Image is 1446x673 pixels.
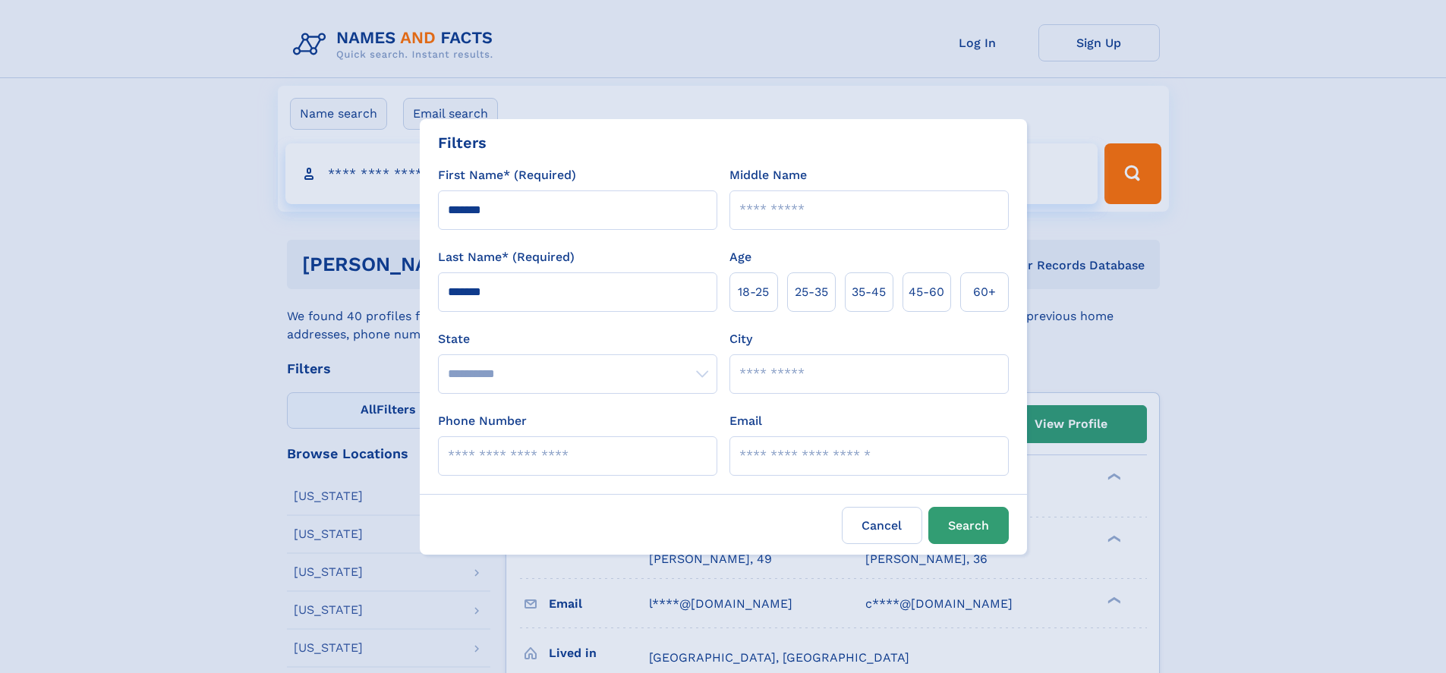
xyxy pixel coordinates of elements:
[909,283,944,301] span: 45‑60
[852,283,886,301] span: 35‑45
[438,412,527,430] label: Phone Number
[438,330,717,348] label: State
[973,283,996,301] span: 60+
[729,166,807,184] label: Middle Name
[795,283,828,301] span: 25‑35
[729,330,752,348] label: City
[928,507,1009,544] button: Search
[438,131,487,154] div: Filters
[729,248,751,266] label: Age
[842,507,922,544] label: Cancel
[729,412,762,430] label: Email
[438,248,575,266] label: Last Name* (Required)
[738,283,769,301] span: 18‑25
[438,166,576,184] label: First Name* (Required)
